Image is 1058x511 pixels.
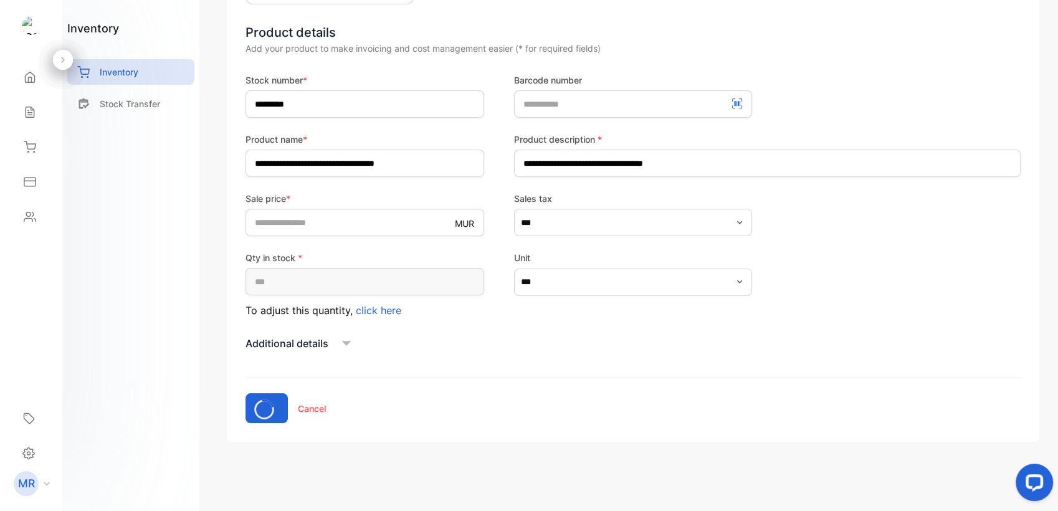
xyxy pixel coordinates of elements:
[245,303,484,318] p: To adjust this quantity,
[514,133,1021,146] label: Product description
[245,336,328,351] p: Additional details
[514,251,753,264] label: Unit
[22,16,41,35] img: logo
[245,74,484,87] label: Stock number
[245,251,484,264] label: Qty in stock
[245,133,484,146] label: Product name
[100,97,160,110] p: Stock Transfer
[67,20,119,37] h1: inventory
[514,74,753,87] label: Barcode number
[67,91,194,117] a: Stock Transfer
[245,192,484,205] label: Sale price
[1006,459,1058,511] iframe: LiveChat chat widget
[18,475,35,492] p: MR
[298,402,326,415] p: Cancel
[100,65,138,79] p: Inventory
[356,304,401,317] span: click here
[455,217,474,230] p: MUR
[245,23,1021,42] div: Product details
[245,42,1021,55] div: Add your product to make invoicing and cost management easier (* for required fields)
[67,59,194,85] a: Inventory
[514,192,753,205] label: Sales tax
